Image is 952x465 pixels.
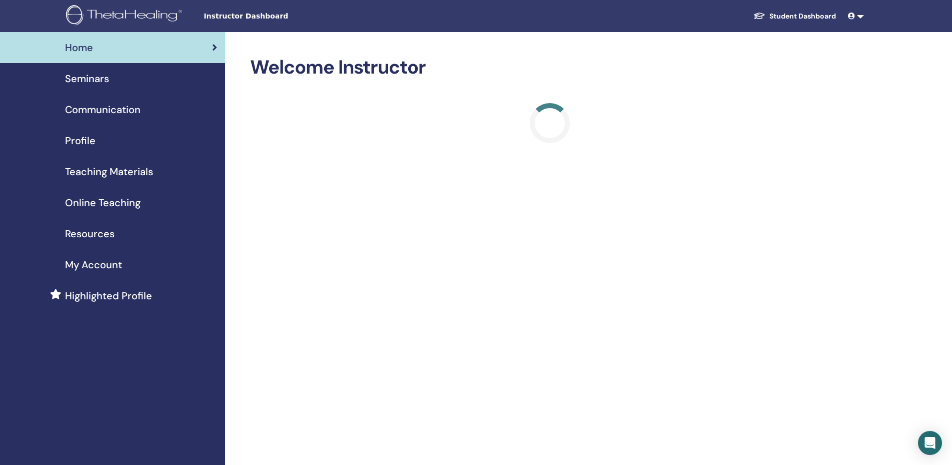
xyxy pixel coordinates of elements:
[204,11,354,22] span: Instructor Dashboard
[65,226,115,241] span: Resources
[65,71,109,86] span: Seminars
[250,56,849,79] h2: Welcome Instructor
[65,164,153,179] span: Teaching Materials
[65,288,152,303] span: Highlighted Profile
[65,40,93,55] span: Home
[753,12,765,20] img: graduation-cap-white.svg
[745,7,844,26] a: Student Dashboard
[65,257,122,272] span: My Account
[65,102,141,117] span: Communication
[65,133,96,148] span: Profile
[66,5,186,28] img: logo.png
[918,431,942,455] div: Open Intercom Messenger
[65,195,141,210] span: Online Teaching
